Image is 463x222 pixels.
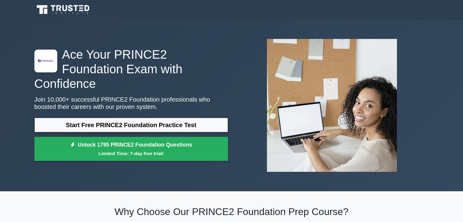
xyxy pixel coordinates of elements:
a: Unlock 1795 PRINCE2 Foundation QuestionsLimited Time: 7-day free trial! [34,137,228,161]
small: Limited Time: 7-day free trial! [42,150,220,157]
h1: Ace Your PRINCE2 Foundation Exam with Confidence [34,47,228,91]
p: Join 10,000+ successful PRINCE2 Foundation professionals who boosted their careers with our prove... [34,96,228,110]
h2: Why Choose Our PRINCE2 Foundation Prep Course? [34,206,429,217]
a: Start Free PRINCE2 Foundation Practice Test [34,118,228,132]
